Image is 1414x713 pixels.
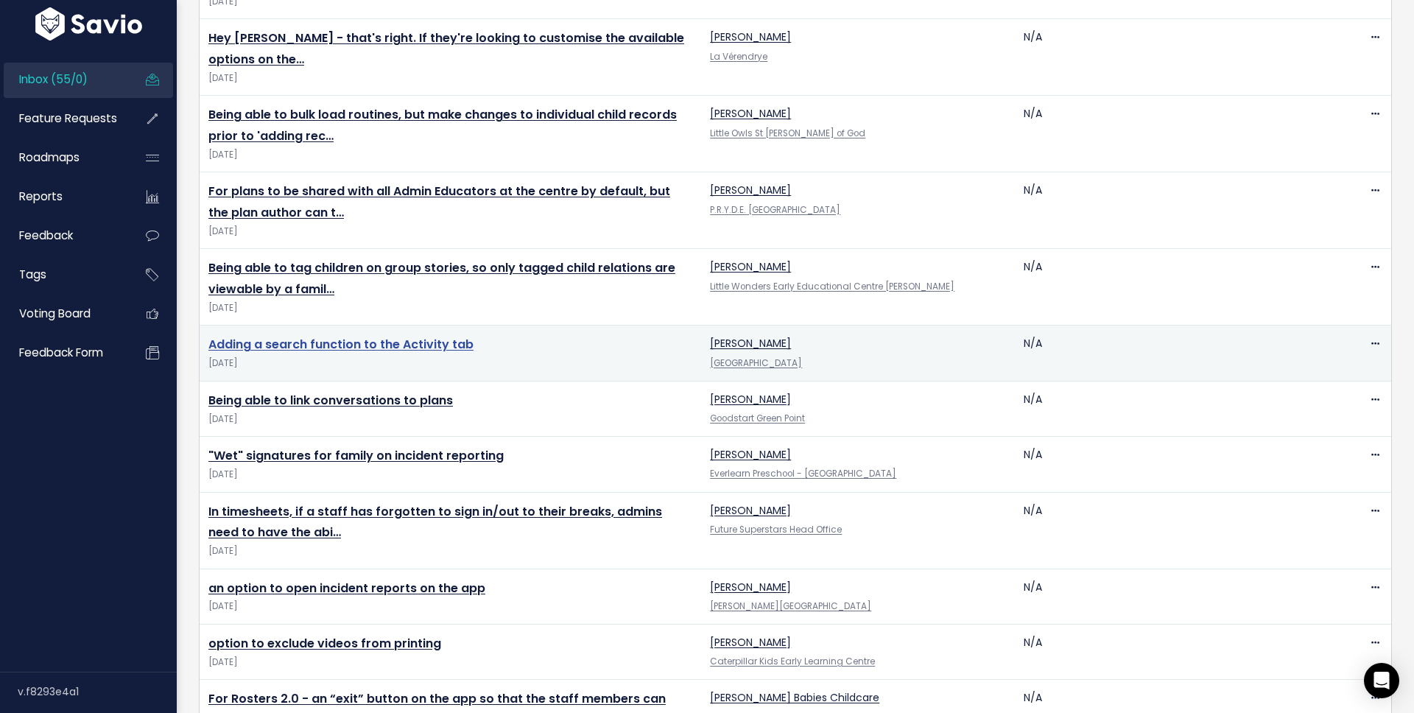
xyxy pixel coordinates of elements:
[710,357,802,369] a: [GEOGRAPHIC_DATA]
[208,635,441,652] a: option to exclude videos from printing
[4,141,122,175] a: Roadmaps
[208,183,670,221] a: For plans to be shared with all Admin Educators at the centre by default, but the plan author can t…
[710,336,791,351] a: [PERSON_NAME]
[710,656,875,667] a: Caterpillar Kids Early Learning Centre
[710,635,791,650] a: [PERSON_NAME]
[208,655,692,670] span: [DATE]
[19,150,80,165] span: Roadmaps
[208,447,504,464] a: "Wet" signatures for family on incident reporting
[32,7,146,41] img: logo-white.9d6f32f41409.svg
[208,147,692,163] span: [DATE]
[208,392,453,409] a: Being able to link conversations to plans
[710,600,871,612] a: [PERSON_NAME][GEOGRAPHIC_DATA]
[208,467,692,482] span: [DATE]
[208,580,485,597] a: an option to open incident reports on the app
[710,281,954,292] a: Little Wonders Early Educational Centre [PERSON_NAME]
[710,106,791,121] a: [PERSON_NAME]
[1015,437,1329,492] td: N/A
[1015,492,1329,569] td: N/A
[4,297,122,331] a: Voting Board
[710,503,791,518] a: [PERSON_NAME]
[1015,625,1329,680] td: N/A
[4,180,122,214] a: Reports
[710,580,791,594] a: [PERSON_NAME]
[1015,249,1329,326] td: N/A
[710,412,805,424] a: Goodstart Green Point
[710,204,840,216] a: P.R.Y.D.E. [GEOGRAPHIC_DATA]
[710,127,865,139] a: Little Owls St [PERSON_NAME] of God
[1015,19,1329,96] td: N/A
[710,524,842,535] a: Future Superstars Head Office
[208,412,692,427] span: [DATE]
[1015,569,1329,624] td: N/A
[208,356,692,371] span: [DATE]
[208,106,677,144] a: Being able to bulk load routines, but make changes to individual child records prior to 'adding rec…
[208,224,692,239] span: [DATE]
[4,63,122,96] a: Inbox (55/0)
[1015,326,1329,381] td: N/A
[208,503,662,541] a: In timesheets, if a staff has forgotten to sign in/out to their breaks, admins need to have the abi…
[208,301,692,316] span: [DATE]
[19,71,88,87] span: Inbox (55/0)
[19,345,103,360] span: Feedback form
[710,259,791,274] a: [PERSON_NAME]
[1015,96,1329,172] td: N/A
[19,267,46,282] span: Tags
[19,228,73,243] span: Feedback
[4,219,122,253] a: Feedback
[208,259,675,298] a: Being able to tag children on group stories, so only tagged child relations are viewable by a famil…
[4,102,122,136] a: Feature Requests
[19,110,117,126] span: Feature Requests
[4,258,122,292] a: Tags
[710,690,879,705] a: [PERSON_NAME] Babies Childcare
[18,672,177,711] div: v.f8293e4a1
[710,51,767,63] a: La Vérendrye
[1015,381,1329,436] td: N/A
[208,599,692,614] span: [DATE]
[19,306,91,321] span: Voting Board
[208,71,692,86] span: [DATE]
[208,29,684,68] a: Hey [PERSON_NAME] - that's right. If they're looking to customise the available options on the…
[1364,663,1399,698] div: Open Intercom Messenger
[4,336,122,370] a: Feedback form
[1015,172,1329,249] td: N/A
[710,29,791,44] a: [PERSON_NAME]
[710,183,791,197] a: [PERSON_NAME]
[19,189,63,204] span: Reports
[208,544,692,559] span: [DATE]
[208,336,474,353] a: Adding a search function to the Activity tab
[710,468,896,480] a: Everlearn Preschool - [GEOGRAPHIC_DATA]
[710,392,791,407] a: [PERSON_NAME]
[710,447,791,462] a: [PERSON_NAME]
